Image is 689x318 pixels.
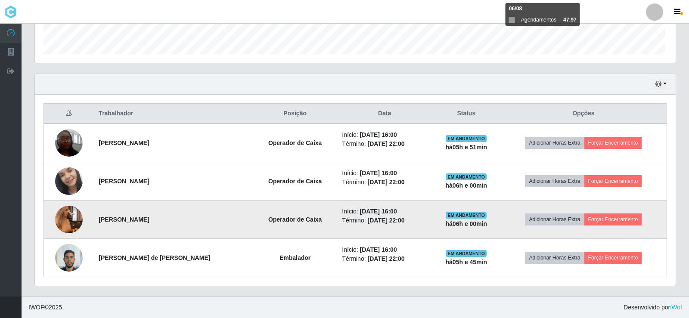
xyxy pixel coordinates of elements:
time: [DATE] 22:00 [367,179,404,185]
button: Forçar Encerramento [584,252,642,264]
img: 1736956846445.jpeg [55,239,83,276]
span: IWOF [28,304,44,311]
span: © 2025 . [28,303,64,312]
time: [DATE] 16:00 [360,170,397,176]
strong: há 06 h e 00 min [446,220,487,227]
strong: Operador de Caixa [268,178,322,185]
strong: há 05 h e 51 min [446,144,487,151]
button: Forçar Encerramento [584,175,642,187]
strong: [PERSON_NAME] de [PERSON_NAME] [99,254,210,261]
li: Término: [342,216,427,225]
li: Início: [342,245,427,254]
th: Posição [253,104,337,124]
button: Adicionar Horas Extra [525,252,584,264]
img: 1708293038920.jpeg [55,151,83,212]
li: Término: [342,254,427,263]
img: CoreUI Logo [4,6,17,19]
li: Término: [342,178,427,187]
span: EM ANDAMENTO [446,173,487,180]
th: Opções [500,104,667,124]
li: Início: [342,130,427,139]
time: [DATE] 16:00 [360,208,397,215]
li: Início: [342,207,427,216]
strong: Operador de Caixa [268,216,322,223]
strong: há 05 h e 45 min [446,259,487,266]
strong: Operador de Caixa [268,139,322,146]
strong: [PERSON_NAME] [99,178,149,185]
strong: Embalador [279,254,310,261]
span: EM ANDAMENTO [446,212,487,219]
time: [DATE] 16:00 [360,246,397,253]
button: Forçar Encerramento [584,137,642,149]
time: [DATE] 22:00 [367,255,404,262]
th: Trabalhador [93,104,253,124]
strong: há 06 h e 00 min [446,182,487,189]
time: [DATE] 22:00 [367,217,404,224]
strong: [PERSON_NAME] [99,139,149,146]
a: iWof [670,304,682,311]
span: Desenvolvido por [624,303,682,312]
time: [DATE] 22:00 [367,140,404,147]
li: Término: [342,139,427,148]
span: EM ANDAMENTO [446,250,487,257]
span: EM ANDAMENTO [446,135,487,142]
button: Adicionar Horas Extra [525,213,584,225]
button: Adicionar Horas Extra [525,137,584,149]
button: Forçar Encerramento [584,213,642,225]
time: [DATE] 16:00 [360,131,397,138]
img: 1740599758812.jpeg [55,195,83,244]
th: Status [432,104,500,124]
li: Início: [342,169,427,178]
th: Data [337,104,432,124]
img: 1702981001792.jpeg [55,124,83,161]
strong: [PERSON_NAME] [99,216,149,223]
button: Adicionar Horas Extra [525,175,584,187]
